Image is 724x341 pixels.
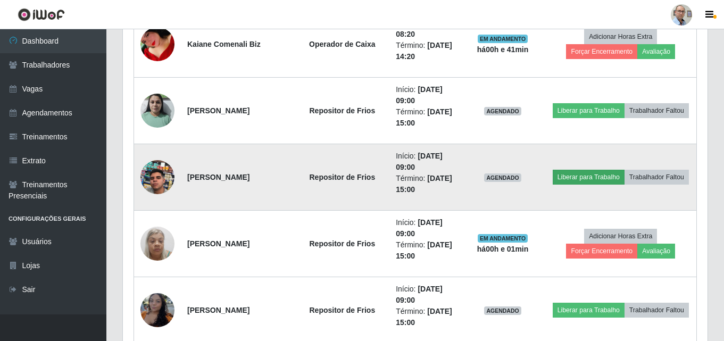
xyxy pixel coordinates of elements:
img: 1748055725506.jpeg [140,16,174,72]
strong: Repositor de Frios [310,106,376,115]
strong: Repositor de Frios [310,173,376,181]
li: Início: [396,151,454,173]
strong: [PERSON_NAME] [187,106,249,115]
img: 1758147536272.jpeg [140,147,174,207]
li: Término: [396,239,454,262]
strong: Repositor de Frios [310,306,376,314]
button: Avaliação [637,244,675,259]
img: 1737580623988.jpeg [140,88,174,133]
span: AGENDADO [484,306,521,315]
button: Adicionar Horas Extra [584,29,657,44]
li: Início: [396,84,454,106]
strong: [PERSON_NAME] [187,306,249,314]
li: Término: [396,173,454,195]
strong: [PERSON_NAME] [187,239,249,248]
li: Início: [396,217,454,239]
strong: há 00 h e 41 min [477,45,529,54]
button: Adicionar Horas Extra [584,229,657,244]
button: Forçar Encerramento [566,244,637,259]
time: [DATE] 09:00 [396,152,443,171]
li: Término: [396,306,454,328]
button: Liberar para Trabalho [553,303,625,318]
li: Término: [396,40,454,62]
li: Término: [396,106,454,129]
button: Trabalhador Faltou [625,170,689,185]
span: AGENDADO [484,173,521,182]
button: Liberar para Trabalho [553,103,625,118]
button: Avaliação [637,44,675,59]
time: [DATE] 09:00 [396,85,443,105]
time: [DATE] 09:00 [396,285,443,304]
span: AGENDADO [484,107,521,115]
span: EM ANDAMENTO [478,234,528,243]
button: Trabalhador Faltou [625,303,689,318]
span: EM ANDAMENTO [478,35,528,43]
button: Liberar para Trabalho [553,170,625,185]
strong: há 00 h e 01 min [477,245,529,253]
strong: Repositor de Frios [310,239,376,248]
button: Trabalhador Faltou [625,103,689,118]
img: CoreUI Logo [18,8,65,21]
button: Forçar Encerramento [566,44,637,59]
strong: Kaiane Comenali Biz [187,40,261,48]
strong: Operador de Caixa [309,40,376,48]
strong: [PERSON_NAME] [187,173,249,181]
img: 1734130830737.jpeg [140,221,174,266]
img: 1747071606783.jpeg [140,288,174,333]
time: [DATE] 09:00 [396,218,443,238]
li: Início: [396,284,454,306]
